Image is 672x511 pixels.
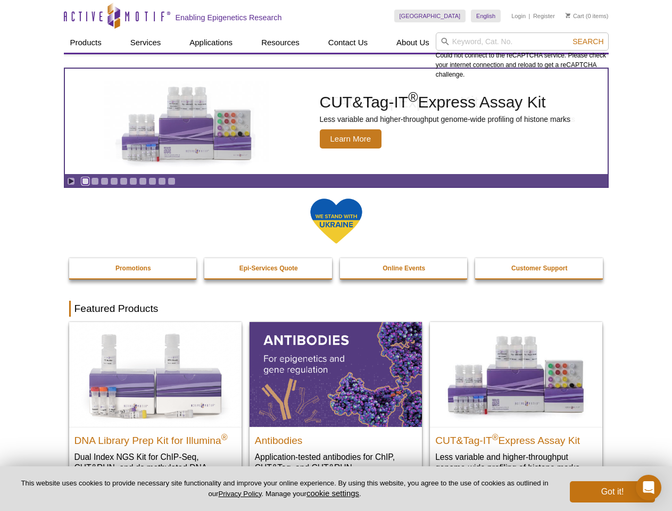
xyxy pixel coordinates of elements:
a: Cart [566,12,584,20]
h2: Featured Products [69,301,603,317]
a: Epi-Services Quote [204,258,333,278]
a: Privacy Policy [218,490,261,498]
strong: Customer Support [511,265,567,272]
img: All Antibodies [250,322,422,426]
a: English [471,10,501,22]
li: | [529,10,530,22]
sup: ® [492,432,499,441]
a: Go to slide 7 [139,177,147,185]
a: Toggle autoplay [67,177,75,185]
h2: DNA Library Prep Kit for Illumina [74,430,236,446]
span: Search [573,37,603,46]
a: Go to slide 2 [91,177,99,185]
a: Go to slide 3 [101,177,109,185]
a: Go to slide 5 [120,177,128,185]
h2: Enabling Epigenetics Research [176,13,282,22]
a: Services [124,32,168,53]
a: Online Events [340,258,469,278]
a: Go to slide 6 [129,177,137,185]
a: Go to slide 1 [81,177,89,185]
strong: Online Events [383,265,425,272]
p: This website uses cookies to provide necessary site functionality and improve your online experie... [17,479,552,499]
a: Go to slide 9 [158,177,166,185]
div: Open Intercom Messenger [636,475,661,500]
a: Applications [183,32,239,53]
h2: CUT&Tag-IT Express Assay Kit [435,430,597,446]
a: Register [533,12,555,20]
li: (0 items) [566,10,609,22]
button: Search [569,37,607,46]
a: CUT&Tag-IT® Express Assay Kit CUT&Tag-IT®Express Assay Kit Less variable and higher-throughput ge... [430,322,602,483]
p: Simplified, faster ATAC-Seq workflow delivering the same great quality results [320,114,575,124]
button: cookie settings [306,489,359,498]
p: Dual Index NGS Kit for ChIP-Seq, CUT&RUN, and ds methylated DNA assays. [74,451,236,484]
input: Keyword, Cat. No. [436,32,609,51]
h2: Antibodies [255,430,417,446]
a: [GEOGRAPHIC_DATA] [394,10,466,22]
strong: Promotions [115,265,151,272]
p: Less variable and higher-throughput genome-wide profiling of histone marks​. [435,451,597,473]
img: CUT&Tag-IT® Express Assay Kit [430,322,602,426]
strong: Epi-Services Quote [239,265,298,272]
a: Promotions [69,258,198,278]
sup: ® [221,432,228,441]
a: DNA Library Prep Kit for Illumina DNA Library Prep Kit for Illumina® Dual Index NGS Kit for ChIP-... [69,322,242,494]
img: DNA Library Prep Kit for Illumina [69,322,242,426]
a: About Us [390,32,436,53]
a: Contact Us [322,32,374,53]
img: We Stand With Ukraine [310,197,363,245]
a: Customer Support [475,258,604,278]
div: Could not connect to the reCAPTCHA service. Please check your internet connection and reload to g... [436,32,609,79]
a: Go to slide 4 [110,177,118,185]
a: Products [64,32,108,53]
a: Login [511,12,526,20]
a: ATAC-Seq Express Kit ATAC-Seq Express Kit Simplified, faster ATAC-Seq workflow delivering the sam... [65,69,608,174]
button: Got it! [570,481,655,502]
h2: ATAC-Seq Express Kit [320,94,575,110]
article: ATAC-Seq Express Kit [65,69,608,174]
a: Go to slide 8 [148,177,156,185]
img: ATAC-Seq Express Kit [99,81,275,162]
a: Go to slide 10 [168,177,176,185]
span: Learn More [320,129,382,149]
img: Your Cart [566,13,570,18]
a: All Antibodies Antibodies Application-tested antibodies for ChIP, CUT&Tag, and CUT&RUN. [250,322,422,483]
p: Application-tested antibodies for ChIP, CUT&Tag, and CUT&RUN. [255,451,417,473]
a: Resources [255,32,306,53]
